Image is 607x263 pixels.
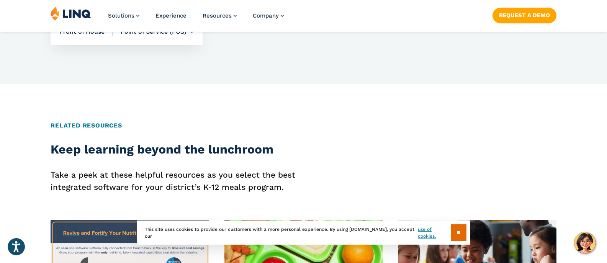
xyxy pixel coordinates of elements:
[51,121,556,130] h2: Related Resources
[60,28,113,36] span: Front of House
[492,8,556,23] a: Request a Demo
[137,221,470,245] div: This site uses cookies to provide our customers with a more personal experience. By using [DOMAIN...
[253,12,284,19] a: Company
[203,12,237,19] a: Resources
[51,169,296,193] p: Take a peek at these helpful resources as you select the best integrated software for your distri...
[51,6,91,21] img: LINQ | K‑12 Software
[492,6,556,23] nav: Button Navigation
[155,12,187,19] a: Experience
[203,12,232,19] span: Resources
[108,12,139,19] a: Solutions
[418,226,450,240] a: use of cookies.
[108,6,284,31] nav: Primary Navigation
[51,141,296,158] h2: Keep learning beyond the lunchroom
[253,12,279,19] span: Company
[113,18,193,45] li: Point of Service (POS)
[574,232,596,253] button: Hello, have a question? Let’s chat.
[108,12,134,19] span: Solutions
